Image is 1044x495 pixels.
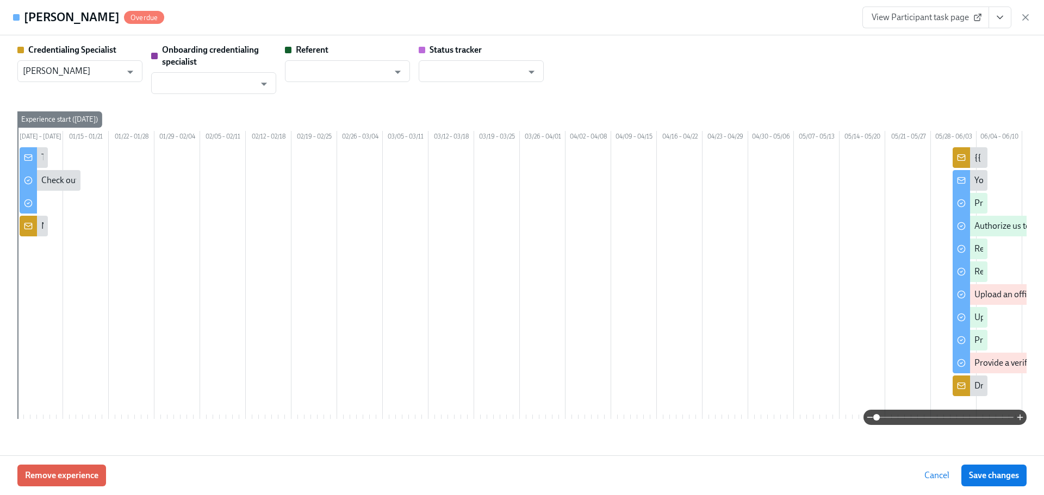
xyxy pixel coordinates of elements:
div: 05/21 – 05/27 [885,131,931,145]
div: 02/05 – 02/11 [200,131,246,145]
div: 03/26 – 04/01 [520,131,565,145]
div: 04/02 – 04/08 [565,131,611,145]
a: View Participant task page [862,7,989,28]
button: Open [122,64,139,80]
div: 03/12 – 03/18 [428,131,474,145]
span: Overdue [124,14,164,22]
div: 02/19 – 02/25 [291,131,337,145]
div: 04/09 – 04/15 [611,131,657,145]
button: View task page [989,7,1011,28]
strong: Credentialing Specialist [28,45,116,55]
div: 01/29 – 02/04 [154,131,200,145]
div: Experience start ([DATE]) [17,111,102,128]
div: 05/07 – 05/13 [794,131,840,145]
div: 05/28 – 06/03 [931,131,977,145]
button: Open [523,64,540,80]
strong: Status tracker [430,45,482,55]
div: 06/04 – 06/10 [977,131,1022,145]
span: Remove experience [25,470,98,481]
span: Save changes [969,470,1019,481]
div: 05/14 – 05/20 [840,131,885,145]
div: Check out this video to learn more about the OCC [41,174,223,186]
div: 02/26 – 03/04 [337,131,383,145]
button: Open [256,76,272,92]
div: 01/15 – 01/21 [63,131,109,145]
span: View Participant task page [872,12,980,23]
strong: Onboarding credentialing specialist [162,45,259,67]
button: Open [389,64,406,80]
button: Save changes [961,465,1027,486]
div: 04/23 – 04/29 [703,131,748,145]
div: Time to begin your [US_STATE] license application [41,152,226,164]
div: New doctor enrolled in OCC licensure process: {{ participant.fullName }} [41,220,308,232]
h4: [PERSON_NAME] [24,9,120,26]
strong: Referent [296,45,328,55]
div: 01/22 – 01/28 [109,131,154,145]
span: Cancel [924,470,949,481]
button: Remove experience [17,465,106,486]
div: 04/16 – 04/22 [657,131,703,145]
div: 02/12 – 02/18 [246,131,291,145]
div: 04/30 – 05/06 [748,131,794,145]
div: [DATE] – [DATE] [17,131,63,145]
div: 03/19 – 03/25 [474,131,520,145]
div: 03/05 – 03/11 [383,131,428,145]
button: Cancel [917,465,957,486]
